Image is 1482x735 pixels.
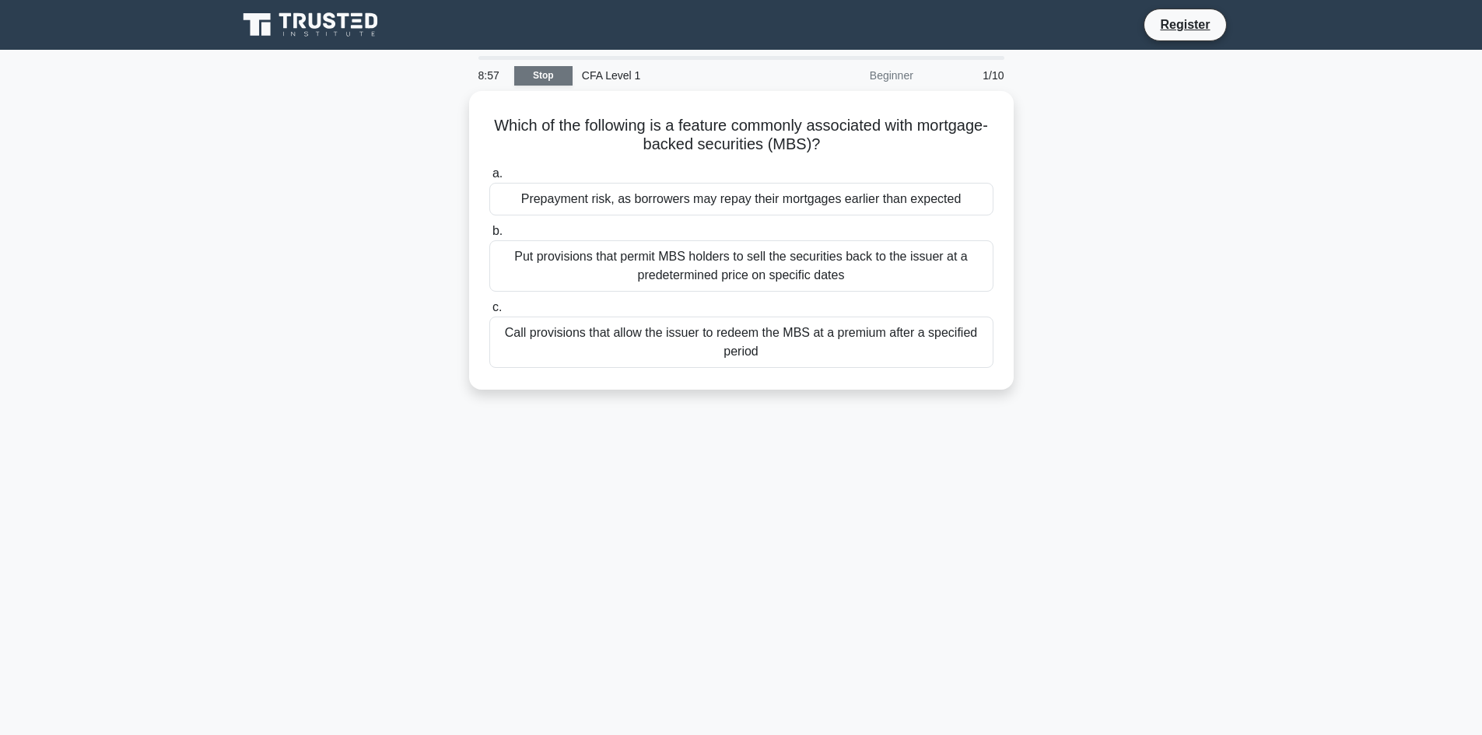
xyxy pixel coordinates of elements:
[489,240,993,292] div: Put provisions that permit MBS holders to sell the securities back to the issuer at a predetermin...
[573,60,787,91] div: CFA Level 1
[923,60,1014,91] div: 1/10
[489,317,993,368] div: Call provisions that allow the issuer to redeem the MBS at a premium after a specified period
[492,166,503,180] span: a.
[1151,15,1219,34] a: Register
[492,224,503,237] span: b.
[489,183,993,215] div: Prepayment risk, as borrowers may repay their mortgages earlier than expected
[492,300,502,313] span: c.
[514,66,573,86] a: Stop
[787,60,923,91] div: Beginner
[469,60,514,91] div: 8:57
[488,116,995,155] h5: Which of the following is a feature commonly associated with mortgage-backed securities (MBS)?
